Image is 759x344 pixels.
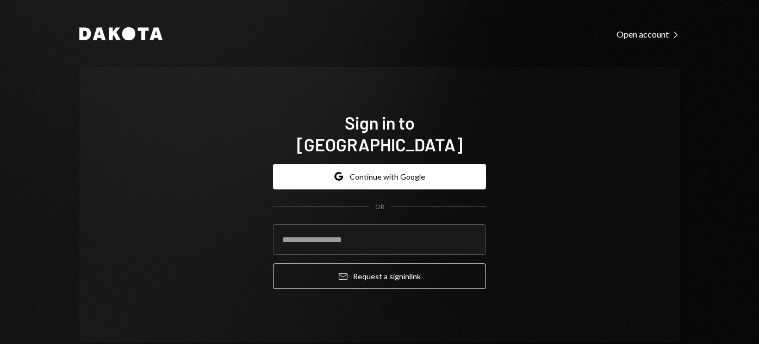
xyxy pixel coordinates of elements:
button: Request a signinlink [273,263,486,289]
h1: Sign in to [GEOGRAPHIC_DATA] [273,112,486,155]
div: OR [375,202,384,212]
button: Continue with Google [273,164,486,189]
a: Open account [617,28,680,40]
div: Open account [617,29,680,40]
